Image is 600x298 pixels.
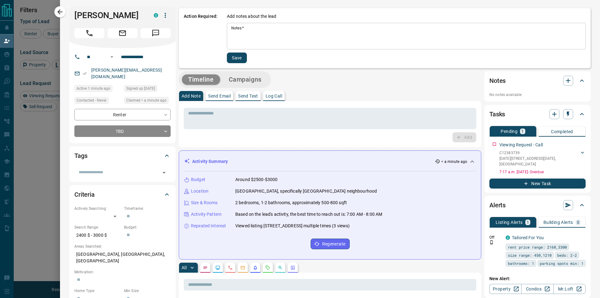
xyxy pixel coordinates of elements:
p: 7:17 a.m. [DATE] - Overdue [499,169,586,175]
p: [GEOGRAPHIC_DATA], [GEOGRAPHIC_DATA], [GEOGRAPHIC_DATA] [74,249,171,266]
p: Activity Pattern [191,211,222,218]
h2: Tags [74,151,87,161]
a: Property [489,284,522,294]
p: Log Call [266,94,282,98]
span: Claimed < a minute ago [126,97,167,104]
a: Condos [521,284,553,294]
h2: Notes [489,76,506,86]
button: Campaigns [222,74,268,85]
span: Message [141,28,171,38]
div: C12383739[DATE][STREET_ADDRESS][DATE],[GEOGRAPHIC_DATA] [499,149,586,168]
div: TBD [74,125,171,137]
p: Pending [501,129,517,134]
button: Open [160,168,168,177]
p: 2400 $ - 3000 $ [74,230,121,240]
p: [DATE][STREET_ADDRESS][DATE] , [GEOGRAPHIC_DATA] [499,156,579,167]
p: Budget: [124,225,171,230]
div: Mon May 26 2025 [124,85,171,94]
h1: [PERSON_NAME] [74,10,144,20]
p: Areas Searched: [74,244,171,249]
p: Motivation: [74,269,171,275]
p: C12383739 [499,150,579,156]
p: Send Text [238,94,258,98]
a: Mr.Loft [553,284,586,294]
div: Criteria [74,187,171,202]
span: Email [107,28,137,38]
svg: Lead Browsing Activity [215,265,220,270]
p: Off [489,235,502,240]
svg: Email Verified [82,71,87,76]
svg: Emails [240,265,245,270]
div: Tasks [489,107,586,122]
div: Activity Summary< a minute ago [184,156,476,167]
p: 1 [521,129,524,134]
p: Add Note [182,94,201,98]
h2: Criteria [74,189,95,200]
p: Home Type: [74,288,121,294]
p: Timeframe: [124,206,171,211]
p: Repeated Interest [191,223,226,229]
div: condos.ca [154,13,158,18]
div: Renter [74,109,171,120]
p: Action Required: [184,13,217,63]
p: Budget [191,176,205,183]
p: [GEOGRAPHIC_DATA], specifically [GEOGRAPHIC_DATA] neighbourhood [235,188,377,194]
div: Tags [74,148,171,163]
svg: Agent Actions [290,265,295,270]
svg: Notes [203,265,208,270]
p: Around $2500-$3000 [235,176,277,183]
h2: Tasks [489,109,505,119]
span: size range: 450,1210 [508,252,552,258]
span: beds: 2-2 [557,252,577,258]
p: All [182,265,187,270]
p: Actively Searching: [74,206,121,211]
button: Open [108,53,116,61]
p: 2 bedrooms, 1-2 bathrooms, approximately 500-800 sqft [235,200,347,206]
p: Search Range: [74,225,121,230]
p: Viewing Request - Call [499,142,543,148]
p: Send Email [208,94,231,98]
p: Based on the lead's activity, the best time to reach out is: 7:00 AM - 8:00 AM [235,211,382,218]
a: Tailored For You [512,235,544,240]
p: Location [191,188,208,194]
a: [PERSON_NAME][EMAIL_ADDRESS][DOMAIN_NAME] [91,68,162,79]
div: Tue Sep 16 2025 [74,85,121,94]
span: Call [74,28,104,38]
span: Signed up [DATE] [126,85,155,92]
p: Completed [551,129,573,134]
p: Min Size: [124,288,171,294]
span: Contacted - Never [77,97,107,104]
p: New Alert: [489,275,586,282]
div: condos.ca [506,235,510,240]
span: parking spots min: 1 [540,260,583,266]
div: Notes [489,73,586,88]
svg: Requests [265,265,270,270]
p: Size & Rooms [191,200,218,206]
span: bathrooms: 1 [508,260,534,266]
h2: Alerts [489,200,506,210]
div: Tue Sep 16 2025 [124,97,171,106]
p: 0 [577,220,579,225]
p: Activity Summary [192,158,228,165]
span: Active 1 minute ago [77,85,110,92]
p: 1 [527,220,529,225]
p: Building Alerts [543,220,573,225]
p: Viewed listing [STREET_ADDRESS] multiple times (3 views) [235,223,350,229]
p: < a minute ago [441,159,467,164]
button: Timeline [182,74,220,85]
button: New Task [489,179,586,189]
button: Regenerate [311,239,350,249]
p: No notes available [489,92,586,98]
svg: Listing Alerts [253,265,258,270]
svg: Opportunities [278,265,283,270]
p: Add notes about the lead [227,13,276,20]
svg: Calls [228,265,233,270]
span: rent price range: 2160,3300 [508,244,567,250]
button: Save [227,53,247,63]
div: Alerts [489,198,586,213]
p: Listing Alerts [496,220,523,225]
svg: Push Notification Only [489,240,494,245]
